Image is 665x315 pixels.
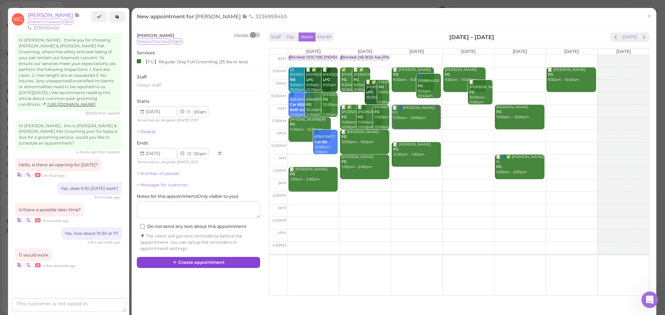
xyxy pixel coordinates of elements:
[290,117,331,132] div: [PHONE_NUMBER] 11:30am - 12:30pm
[513,49,527,54] span: [DATE]
[15,171,122,178] div: •
[28,19,62,25] span: Rabies Checked
[290,55,384,60] div: Blocked: 11(11) 7(8) [PERSON_NAME] • Appointment
[140,223,246,230] label: Do not send any text about this appointment
[43,263,76,268] span: 09/11/2025 02:54pm
[15,158,101,172] div: Hello, is there an opening for [DATE]?
[358,115,363,119] b: FG
[392,105,440,121] div: 📝 👤[PERSON_NAME] FG 11:00am - 12:00pm
[278,56,286,61] span: 9am
[137,98,149,104] label: Starts
[342,159,347,164] b: FG
[469,80,493,105] div: 📝 [PERSON_NAME] 10:00am - 11:00am
[140,224,145,229] input: Do not send any text about this appointment
[357,105,382,130] div: 📝 [PERSON_NAME] 11:00am - 12:00pm
[137,117,214,123] div: | |
[564,49,579,54] span: [DATE]
[358,49,372,54] span: [DATE]
[278,156,286,160] span: 1pm
[137,140,148,146] label: Ends
[276,131,286,136] span: 12pm
[306,77,313,82] b: LFG
[393,72,398,77] b: FG
[290,172,295,176] b: FG
[290,92,314,123] div: 👤6264821575 10:30am - 11:30am
[418,84,423,88] b: FG
[86,111,98,115] span: 07/23/2025 03:32pm
[496,105,544,120] div: [PERSON_NAME] 11:00am - 12:00pm
[76,150,98,154] span: 09/11/2025 10:37am
[15,249,52,262] div: 11 would work
[278,181,286,185] span: 2pm
[234,33,249,39] div: Details
[277,231,286,235] span: 4pm
[273,69,286,73] span: 9:30am
[639,33,649,42] button: next
[15,261,122,269] div: •
[137,82,161,87] span: Assign staff
[95,195,120,200] span: 09/11/2025 02:44pm
[409,49,424,54] span: [DATE]
[57,182,122,195] div: Yes, does 9:30 [DATE] work?
[393,147,398,151] b: FG
[269,33,283,42] button: Staff
[42,102,96,107] a: [URL][DOMAIN_NAME]
[192,118,198,122] span: DST
[137,33,174,38] span: [PERSON_NAME]
[610,33,621,42] button: prev
[342,135,347,139] b: FG
[341,67,358,93] div: ✅ [PERSON_NAME] 9:30am - 10:30am
[548,67,596,83] div: 📝 [PERSON_NAME] 9:30am - 10:30am
[445,72,450,77] b: FG
[178,118,189,122] span: [DATE]
[417,74,441,99] div: 👤3109894530 9:45am - 10:45am
[299,33,316,42] button: Week
[469,90,475,94] b: FG
[277,106,286,111] span: 11am
[393,142,441,157] div: 📝 [PERSON_NAME] 12:30pm - 1:30pm
[137,171,179,176] a: + Number of people
[323,97,328,102] b: FG
[137,74,147,80] label: Staff
[63,19,73,25] span: Bell
[322,67,338,98] div: 📝 [PERSON_NAME] 9:30am - 10:30am
[140,233,257,252] div: The client will get text reminder(s) before the appointment. You can setup the reminders in appoi...
[271,143,286,148] span: 12:30pm
[616,49,631,54] span: [DATE]
[378,80,390,105] div: [PERSON_NAME] 10:00am - 11:00am
[306,92,331,118] div: 👤6265897705 10:30am - 11:30am
[496,165,502,169] b: FG
[314,140,327,144] b: Cat BB
[178,160,189,164] span: [DATE]
[322,92,338,118] div: [PERSON_NAME] 10:30am - 11:30am
[341,55,477,60] div: Blocked: (16) 9(12) Asa [PERSON_NAME] [PERSON_NAME] • Appointment
[192,160,198,164] span: DST
[137,193,238,200] label: Notes for this appointment ( Only visible to you )
[641,291,658,308] iframe: Intercom live chat
[278,206,286,210] span: 3pm
[98,150,120,154] span: from system
[496,155,544,175] div: 📝 👤✅ [PERSON_NAME] N 1:00pm - 2:00pm
[249,13,287,20] span: 3236959450
[461,49,476,54] span: [DATE]
[137,257,260,268] button: Create appointment
[137,58,248,65] div: 【FG】Regular Dog Full Grooming (35 lbs or less)
[306,49,321,54] span: [DATE]
[353,67,370,93] div: 📝 ✅ [PERSON_NAME] 9:30am - 10:30am
[366,90,373,94] b: LFG
[374,110,380,114] b: FG
[43,219,69,223] span: 09/11/2025 02:44pm
[444,67,486,83] div: [PERSON_NAME] 9:30am - 10:30am
[24,263,25,268] i: |
[28,12,80,18] a: [PERSON_NAME]
[306,67,331,93] div: 📝 ✅ [PERSON_NAME] 9:30am - 10:30am
[379,85,384,89] b: FG
[323,77,330,82] b: LFG
[195,13,242,20] span: [PERSON_NAME]
[138,160,176,164] span: America/Los_Angeles
[342,77,347,82] b: FG
[137,13,289,20] span: New appointment for
[290,67,314,93] div: (2) [PERSON_NAME] 9:30am - 10:30am
[137,182,188,187] a: + Message for customer
[393,67,434,83] div: 📝 [PERSON_NAME] 9:30am - 10:30am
